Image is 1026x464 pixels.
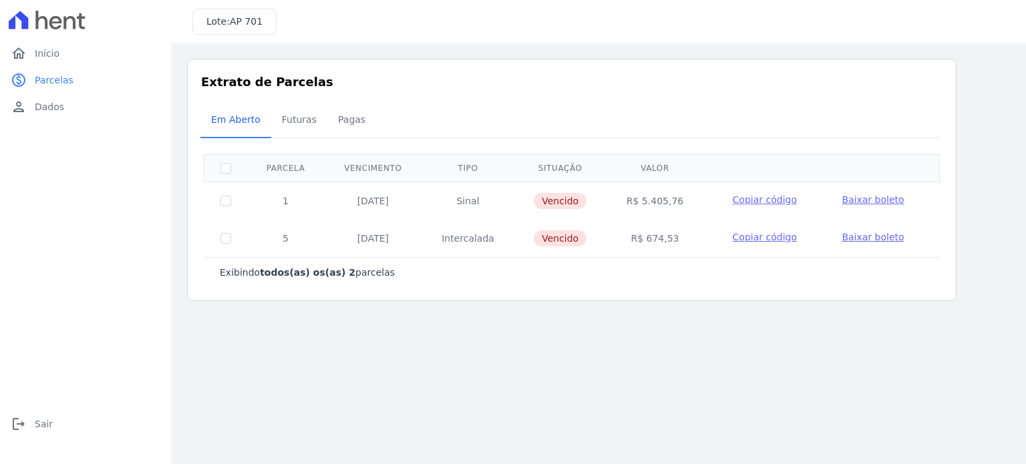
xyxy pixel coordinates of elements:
i: logout [11,416,27,432]
span: Vencido [534,193,586,209]
td: [DATE] [324,182,421,220]
td: Intercalada [421,220,514,257]
button: Copiar código [719,193,810,206]
span: Pagas [330,106,373,133]
td: 1 [247,182,324,220]
span: Vencido [534,230,586,246]
th: Situação [514,154,607,182]
td: R$ 5.405,76 [607,182,703,220]
td: 5 [247,220,324,257]
span: Dados [35,100,64,113]
a: Baixar boleto [842,193,904,206]
i: person [11,99,27,115]
span: Copiar código [733,232,797,242]
button: Copiar código [719,230,810,244]
th: Vencimento [324,154,421,182]
span: Baixar boleto [842,194,904,205]
a: Pagas [327,103,376,138]
span: Em Aberto [203,106,269,133]
a: logoutSair [5,411,166,437]
span: AP 701 [230,16,263,27]
td: [DATE] [324,220,421,257]
a: Em Aberto [200,103,271,138]
b: todos(as) os(as) 2 [260,267,355,278]
th: Valor [607,154,703,182]
a: Futuras [271,103,327,138]
i: paid [11,72,27,88]
th: Parcela [247,154,324,182]
span: Início [35,47,59,60]
a: Baixar boleto [842,230,904,244]
th: Tipo [421,154,514,182]
i: home [11,45,27,61]
span: Copiar código [733,194,797,205]
td: Sinal [421,182,514,220]
h3: Extrato de Parcelas [201,73,943,91]
span: Baixar boleto [842,232,904,242]
a: personDados [5,93,166,120]
a: paidParcelas [5,67,166,93]
span: Futuras [274,106,325,133]
span: Parcelas [35,73,73,87]
td: R$ 674,53 [607,220,703,257]
h3: Lote: [206,15,263,29]
span: Sair [35,417,53,431]
p: Exibindo parcelas [220,266,395,279]
a: homeInício [5,40,166,67]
